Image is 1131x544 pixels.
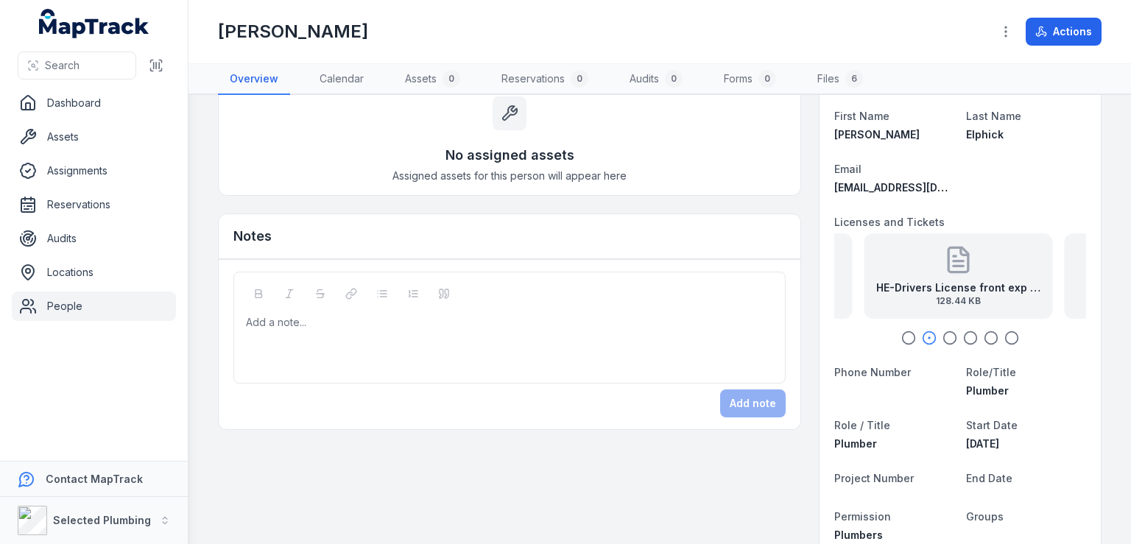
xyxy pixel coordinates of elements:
strong: HE-Drivers License front exp [DATE] [876,280,1041,295]
a: MapTrack [39,9,149,38]
a: Audits0 [618,64,694,95]
a: Overview [218,64,290,95]
button: Search [18,52,136,80]
span: Assigned assets for this person will appear here [392,169,627,183]
span: Role / Title [834,419,890,431]
h1: [PERSON_NAME] [218,20,368,43]
span: Groups [966,510,1004,523]
div: 0 [571,70,588,88]
span: Elphick [966,128,1004,141]
span: Project Number [834,472,914,484]
a: Audits [12,224,176,253]
a: Reservations [12,190,176,219]
a: Forms0 [712,64,788,95]
span: Plumber [834,437,877,450]
a: Assets [12,122,176,152]
span: Role/Title [966,366,1016,378]
a: Assets0 [393,64,472,95]
div: 0 [665,70,683,88]
h3: No assigned assets [445,145,574,166]
a: Calendar [308,64,376,95]
button: Actions [1026,18,1102,46]
strong: Contact MapTrack [46,473,143,485]
span: [DATE] [966,437,999,450]
a: People [12,292,176,321]
span: Licenses and Tickets [834,216,945,228]
a: Assignments [12,156,176,186]
strong: Selected Plumbing [53,514,151,526]
a: Locations [12,258,176,287]
span: Start Date [966,419,1018,431]
div: 6 [845,70,863,88]
span: Permission [834,510,891,523]
a: Dashboard [12,88,176,118]
span: 128.44 KB [876,295,1041,307]
span: Plumbers [834,529,883,541]
time: 8/6/2025, 12:00:00 AM [966,437,999,450]
a: Files6 [806,64,875,95]
div: 0 [758,70,776,88]
span: Last Name [966,110,1021,122]
a: Reservations0 [490,64,600,95]
span: [EMAIL_ADDRESS][DOMAIN_NAME] [834,181,1012,194]
div: 0 [443,70,460,88]
span: [PERSON_NAME] [834,128,920,141]
span: Plumber [966,384,1009,397]
span: Phone Number [834,366,911,378]
span: First Name [834,110,889,122]
span: End Date [966,472,1012,484]
span: Search [45,58,80,73]
h3: Notes [233,226,272,247]
span: Email [834,163,862,175]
